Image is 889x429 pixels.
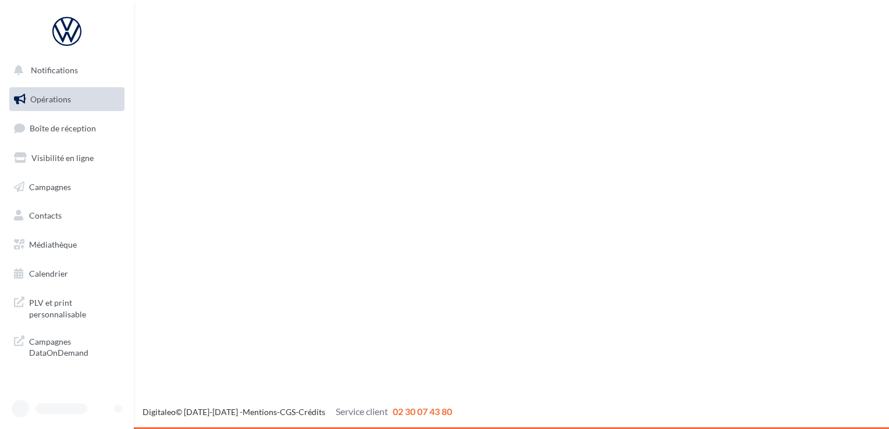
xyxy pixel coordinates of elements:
[7,329,127,363] a: Campagnes DataOnDemand
[298,407,325,417] a: Crédits
[29,239,77,249] span: Médiathèque
[7,290,127,324] a: PLV et print personnalisable
[7,203,127,228] a: Contacts
[393,406,452,417] span: 02 30 07 43 80
[29,181,71,191] span: Campagnes
[7,58,122,83] button: Notifications
[29,269,68,278] span: Calendrier
[143,407,176,417] a: Digitaleo
[143,407,452,417] span: © [DATE]-[DATE] - - -
[7,233,127,257] a: Médiathèque
[29,334,120,359] span: Campagnes DataOnDemand
[29,210,62,220] span: Contacts
[336,406,388,417] span: Service client
[7,87,127,112] a: Opérations
[7,146,127,170] a: Visibilité en ligne
[31,65,78,75] span: Notifications
[7,262,127,286] a: Calendrier
[29,295,120,320] span: PLV et print personnalisable
[7,175,127,199] a: Campagnes
[280,407,296,417] a: CGS
[30,94,71,104] span: Opérations
[7,116,127,141] a: Boîte de réception
[31,153,94,163] span: Visibilité en ligne
[243,407,277,417] a: Mentions
[30,123,96,133] span: Boîte de réception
